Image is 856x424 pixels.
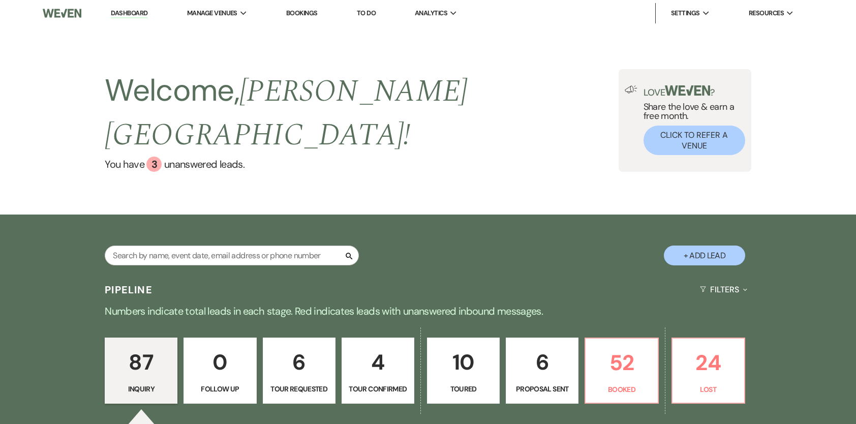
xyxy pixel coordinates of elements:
p: Tour Confirmed [348,383,408,395]
button: + Add Lead [664,246,745,265]
p: Booked [592,384,651,395]
span: Analytics [415,8,447,18]
p: Inquiry [111,383,171,395]
a: Dashboard [111,9,147,18]
button: Click to Refer a Venue [644,126,745,155]
a: 0Follow Up [184,338,256,404]
p: Proposal Sent [512,383,572,395]
p: 52 [592,346,651,380]
a: 10Toured [427,338,500,404]
div: 3 [146,157,162,172]
a: 6Proposal Sent [506,338,578,404]
a: To Do [357,9,376,17]
p: Love ? [644,85,745,97]
span: Manage Venues [187,8,237,18]
input: Search by name, event date, email address or phone number [105,246,359,265]
img: Weven Logo [43,3,81,24]
p: Tour Requested [269,383,329,395]
p: Lost [679,384,738,395]
button: Filters [696,276,751,303]
a: 87Inquiry [105,338,177,404]
p: 87 [111,345,171,379]
p: 24 [679,346,738,380]
a: You have 3 unanswered leads. [105,157,619,172]
p: Numbers indicate total leads in each stage. Red indicates leads with unanswered inbound messages. [62,303,794,319]
p: 0 [190,345,250,379]
span: [PERSON_NAME][GEOGRAPHIC_DATA] ! [105,68,468,159]
img: weven-logo-green.svg [665,85,710,96]
h3: Pipeline [105,283,152,297]
p: Toured [434,383,493,395]
span: Resources [749,8,784,18]
div: Share the love & earn a free month. [637,85,745,155]
a: 24Lost [671,338,745,404]
img: loud-speaker-illustration.svg [625,85,637,94]
p: 6 [269,345,329,379]
span: Settings [671,8,700,18]
p: 6 [512,345,572,379]
a: Bookings [286,9,318,17]
p: 4 [348,345,408,379]
p: 10 [434,345,493,379]
a: 6Tour Requested [263,338,335,404]
h2: Welcome, [105,69,619,157]
a: 52Booked [585,338,658,404]
p: Follow Up [190,383,250,395]
a: 4Tour Confirmed [342,338,414,404]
